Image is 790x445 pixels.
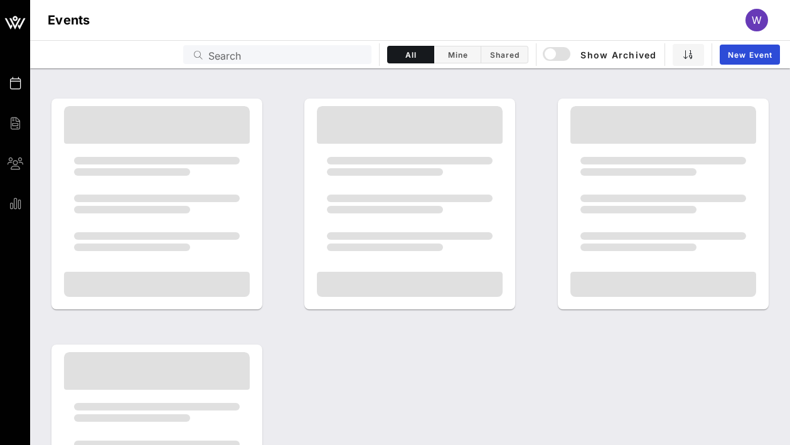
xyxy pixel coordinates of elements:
[545,47,656,62] span: Show Archived
[752,14,762,26] span: W
[434,46,481,63] button: Mine
[387,46,434,63] button: All
[720,45,780,65] a: New Event
[481,46,528,63] button: Shared
[544,43,657,66] button: Show Archived
[745,9,768,31] div: W
[48,10,90,30] h1: Events
[395,50,426,60] span: All
[442,50,473,60] span: Mine
[727,50,772,60] span: New Event
[489,50,520,60] span: Shared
